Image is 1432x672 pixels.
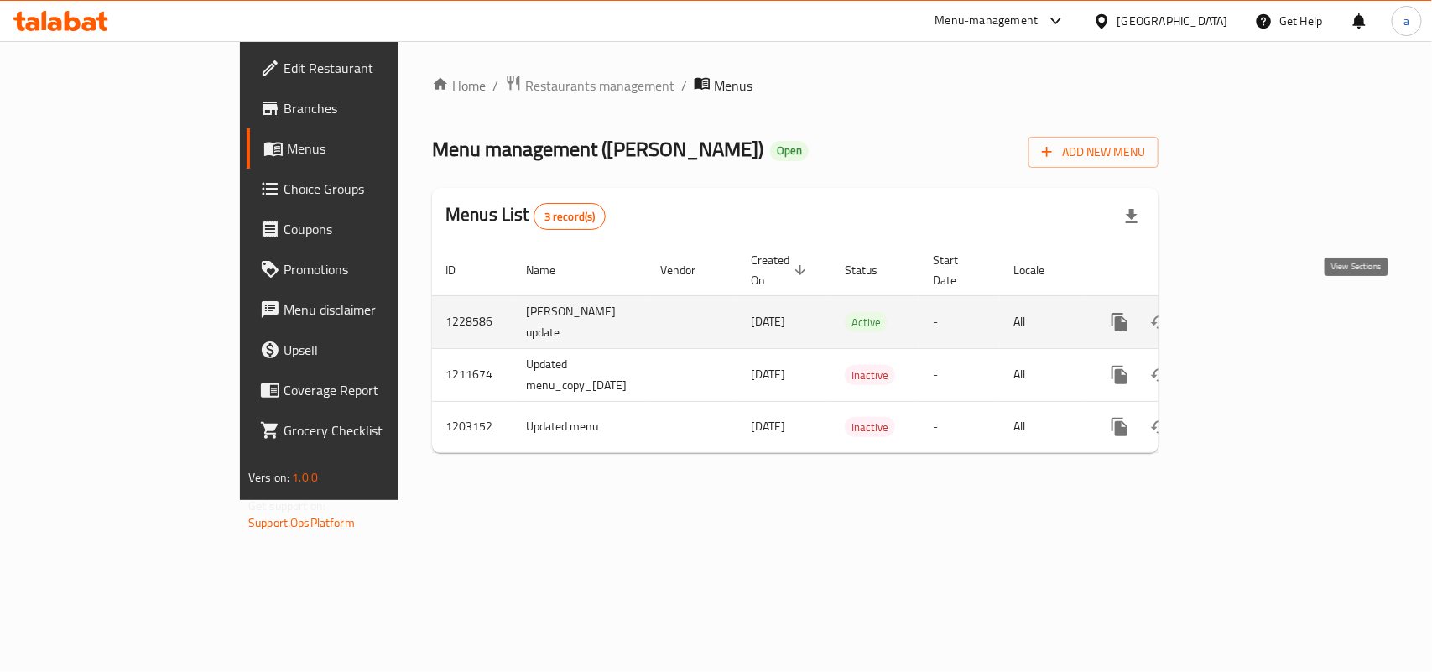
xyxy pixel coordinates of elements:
span: 1.0.0 [292,466,318,488]
a: Grocery Checklist [247,410,479,451]
span: Inactive [845,366,895,385]
td: - [919,348,1000,401]
span: Upsell [284,340,466,360]
div: Active [845,312,888,332]
a: Choice Groups [247,169,479,209]
span: Choice Groups [284,179,466,199]
td: [PERSON_NAME] update [513,295,647,348]
table: enhanced table [432,245,1274,453]
a: Branches [247,88,479,128]
li: / [681,76,687,96]
td: All [1000,348,1086,401]
span: Menus [714,76,752,96]
button: Change Status [1140,355,1180,395]
span: Menu disclaimer [284,300,466,320]
span: Inactive [845,418,895,437]
span: Coverage Report [284,380,466,400]
a: Promotions [247,249,479,289]
span: Open [770,143,809,158]
span: Coupons [284,219,466,239]
span: [DATE] [751,310,785,332]
a: Coverage Report [247,370,479,410]
span: Version: [248,466,289,488]
nav: breadcrumb [432,75,1159,96]
h2: Menus List [445,202,606,230]
td: All [1000,401,1086,452]
span: [DATE] [751,363,785,385]
td: - [919,295,1000,348]
button: Change Status [1140,302,1180,342]
span: Add New Menu [1042,142,1145,163]
span: [DATE] [751,415,785,437]
a: Coupons [247,209,479,249]
span: Promotions [284,259,466,279]
span: Vendor [660,260,717,280]
a: Edit Restaurant [247,48,479,88]
div: Open [770,141,809,161]
span: Get support on: [248,495,325,517]
button: Add New Menu [1028,137,1159,168]
span: Name [526,260,577,280]
td: Updated menu [513,401,647,452]
span: Active [845,313,888,332]
span: Menu management ( [PERSON_NAME] ) [432,130,763,168]
div: Menu-management [935,11,1039,31]
div: [GEOGRAPHIC_DATA] [1117,12,1228,30]
td: Updated menu_copy_[DATE] [513,348,647,401]
th: Actions [1086,245,1274,296]
span: 3 record(s) [534,209,606,225]
a: Support.OpsPlatform [248,512,355,534]
div: Total records count [534,203,607,230]
span: Locale [1013,260,1066,280]
div: Export file [1112,196,1152,237]
span: Restaurants management [525,76,674,96]
span: Grocery Checklist [284,420,466,440]
td: - [919,401,1000,452]
span: Menus [287,138,466,159]
span: a [1403,12,1409,30]
div: Inactive [845,365,895,385]
td: All [1000,295,1086,348]
span: Status [845,260,899,280]
a: Restaurants management [505,75,674,96]
li: / [492,76,498,96]
button: more [1100,407,1140,447]
div: Inactive [845,417,895,437]
span: ID [445,260,477,280]
button: more [1100,302,1140,342]
span: Edit Restaurant [284,58,466,78]
span: Branches [284,98,466,118]
button: Change Status [1140,407,1180,447]
a: Upsell [247,330,479,370]
span: Created On [751,250,811,290]
a: Menu disclaimer [247,289,479,330]
a: Menus [247,128,479,169]
span: Start Date [933,250,980,290]
button: more [1100,355,1140,395]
